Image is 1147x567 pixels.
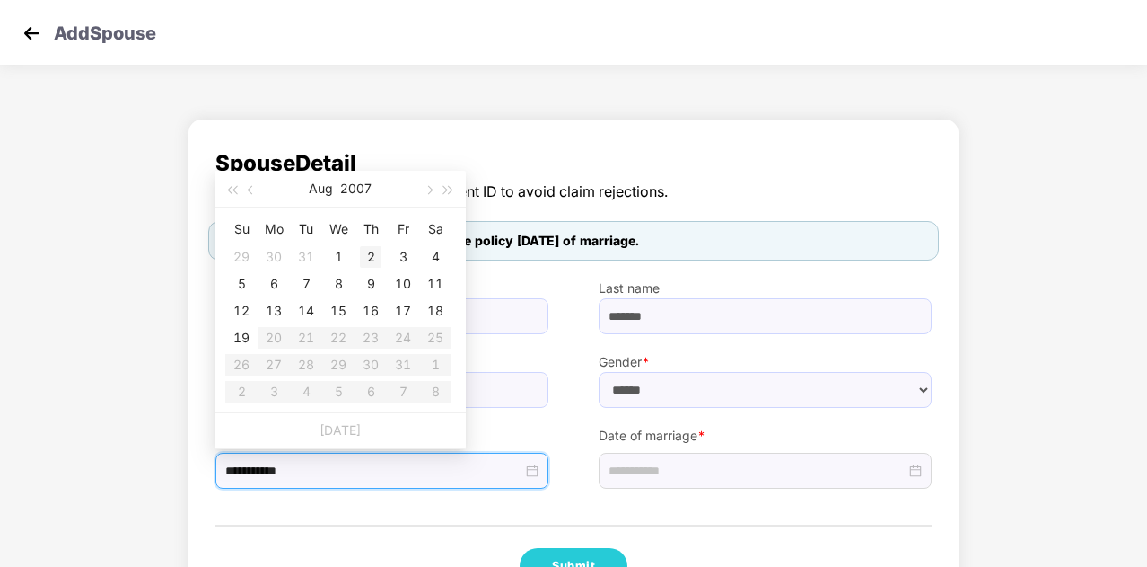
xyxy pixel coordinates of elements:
[263,273,285,295] div: 6
[419,244,451,270] td: 2007-08-04
[328,273,349,295] div: 8
[387,215,419,244] th: Fr
[322,297,355,324] td: 2007-08-15
[258,270,290,297] td: 2007-08-06
[387,297,419,324] td: 2007-08-17
[392,273,414,295] div: 10
[263,246,285,268] div: 30
[231,273,252,295] div: 5
[360,246,381,268] div: 2
[225,244,258,270] td: 2007-07-29
[328,246,349,268] div: 1
[419,270,451,297] td: 2007-08-11
[419,215,451,244] th: Sa
[54,20,156,41] p: Add Spouse
[225,270,258,297] td: 2007-08-05
[215,181,932,203] span: The detail should be as per government ID to avoid claim rejections.
[309,171,333,207] button: Aug
[355,215,387,244] th: Th
[290,297,322,324] td: 2007-08-14
[225,324,258,351] td: 2007-08-19
[322,215,355,244] th: We
[419,297,451,324] td: 2007-08-18
[328,300,349,322] div: 15
[18,20,45,47] img: svg+xml;base64,PHN2ZyB4bWxucz0iaHR0cDovL3d3dy53My5vcmcvMjAwMC9zdmciIHdpZHRoPSIzMCIgaGVpZ2h0PSIzMC...
[392,300,414,322] div: 17
[360,300,381,322] div: 16
[231,327,252,349] div: 19
[360,273,381,295] div: 9
[258,297,290,324] td: 2007-08-13
[340,171,372,207] button: 2007
[290,270,322,297] td: 2007-08-07
[387,244,419,270] td: 2007-08-03
[290,244,322,270] td: 2007-07-31
[263,300,285,322] div: 13
[258,215,290,244] th: Mo
[322,244,355,270] td: 2007-08-01
[231,300,252,322] div: 12
[290,215,322,244] th: Tu
[355,270,387,297] td: 2007-08-09
[225,215,258,244] th: Su
[425,273,446,295] div: 11
[215,146,932,181] span: Spouse Detail
[599,426,932,446] label: Date of marriage
[425,246,446,268] div: 4
[258,244,290,270] td: 2007-07-30
[320,422,361,438] a: [DATE]
[599,279,932,298] label: Last name
[392,246,414,268] div: 3
[295,246,317,268] div: 31
[225,297,258,324] td: 2007-08-12
[387,270,419,297] td: 2007-08-10
[295,273,317,295] div: 7
[355,244,387,270] td: 2007-08-02
[322,270,355,297] td: 2007-08-08
[231,246,252,268] div: 29
[599,352,932,372] label: Gender
[425,300,446,322] div: 18
[295,300,317,322] div: 14
[355,297,387,324] td: 2007-08-16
